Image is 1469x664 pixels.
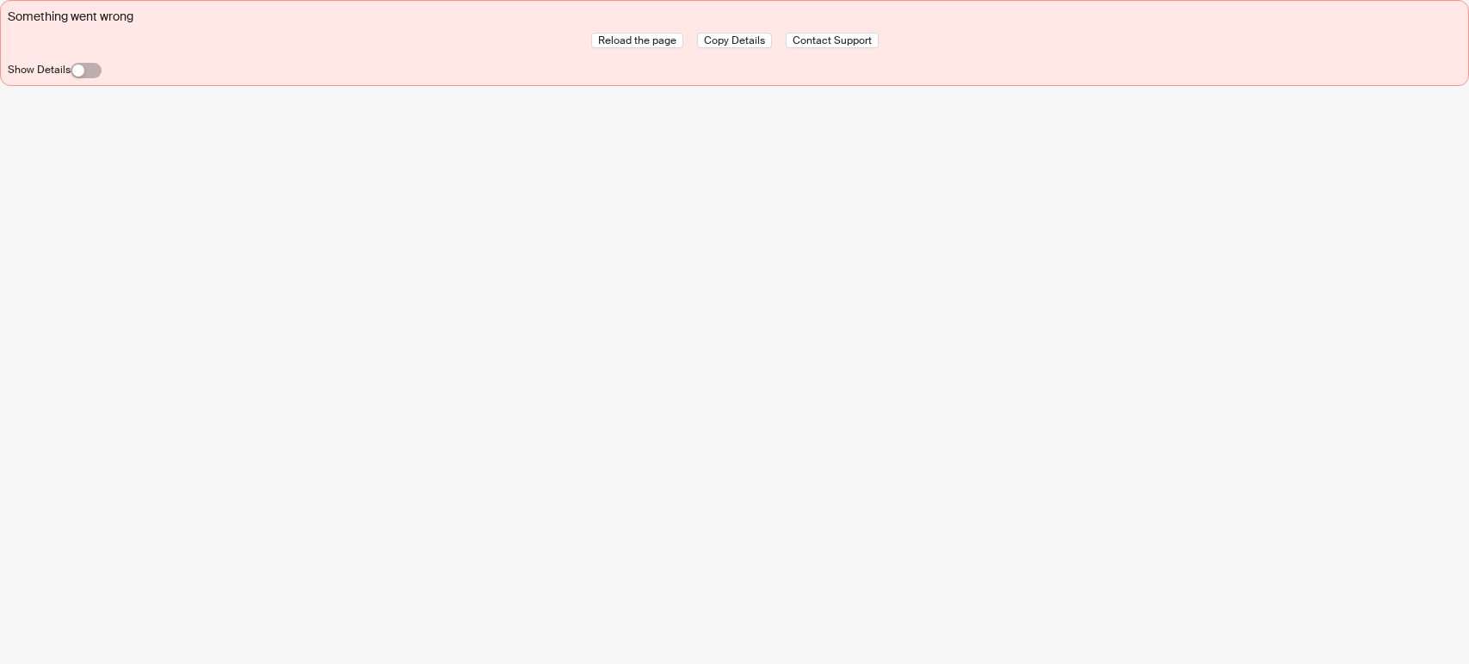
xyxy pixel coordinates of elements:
[697,33,772,48] button: Copy Details
[591,33,683,48] button: Reload the page
[793,34,872,47] span: Contact Support
[598,34,676,47] span: Reload the page
[8,63,71,77] label: Show Details
[786,33,879,48] button: Contact Support
[704,34,765,47] span: Copy Details
[8,8,1461,26] div: Something went wrong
